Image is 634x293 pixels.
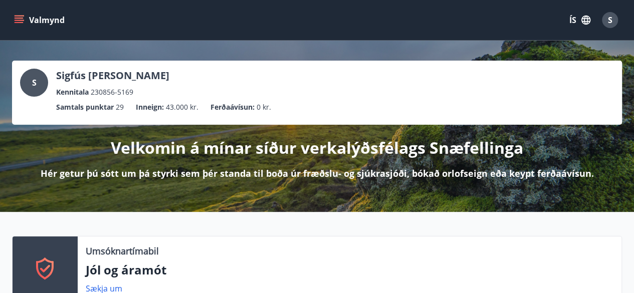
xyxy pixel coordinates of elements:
span: S [608,15,612,26]
p: Ferðaávísun : [210,102,255,113]
button: menu [12,11,69,29]
button: ÍS [564,11,596,29]
span: 43.000 kr. [166,102,198,113]
p: Inneign : [136,102,164,113]
span: 29 [116,102,124,113]
p: Jól og áramót [86,261,613,278]
p: Velkomin á mínar síður verkalýðsfélags Snæfellinga [111,137,523,159]
span: S [32,77,37,88]
p: Sigfús [PERSON_NAME] [56,69,169,83]
p: Umsóknartímabil [86,244,159,257]
span: 0 kr. [257,102,271,113]
p: Samtals punktar [56,102,114,113]
p: Hér getur þú sótt um þá styrki sem þér standa til boða úr fræðslu- og sjúkrasjóði, bókað orlofsei... [41,167,594,180]
span: 230856-5169 [91,87,133,98]
p: Kennitala [56,87,89,98]
button: S [598,8,622,32]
